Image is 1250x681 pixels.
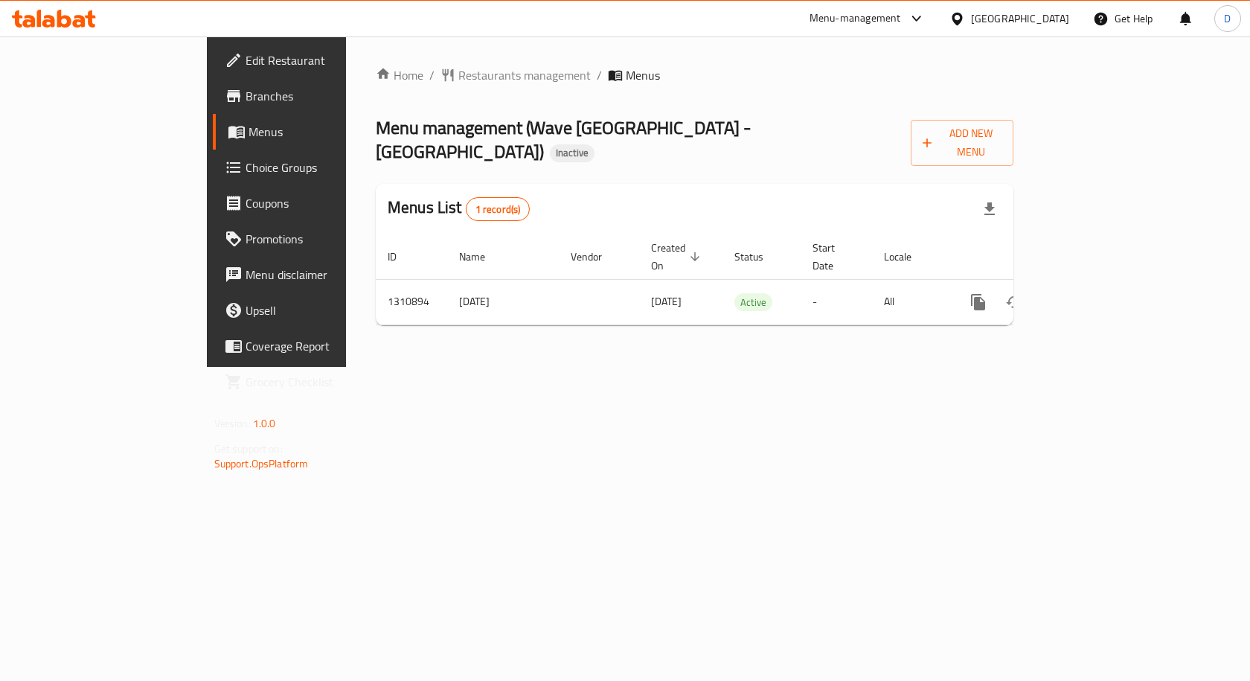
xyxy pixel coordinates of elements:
[213,150,416,185] a: Choice Groups
[801,279,872,324] td: -
[550,144,594,162] div: Inactive
[812,239,854,275] span: Start Date
[810,10,901,28] div: Menu-management
[734,293,772,311] div: Active
[923,124,1002,162] span: Add New Menu
[249,123,404,141] span: Menus
[246,87,404,105] span: Branches
[246,51,404,69] span: Edit Restaurant
[972,191,1007,227] div: Export file
[213,292,416,328] a: Upsell
[388,196,530,221] h2: Menus List
[213,221,416,257] a: Promotions
[246,194,404,212] span: Coupons
[571,248,621,266] span: Vendor
[246,301,404,319] span: Upsell
[447,279,559,324] td: [DATE]
[213,364,416,400] a: Grocery Checklist
[213,185,416,221] a: Coupons
[911,120,1014,166] button: Add New Menu
[246,266,404,284] span: Menu disclaimer
[376,111,751,168] span: Menu management ( Wave [GEOGRAPHIC_DATA] - [GEOGRAPHIC_DATA] )
[213,42,416,78] a: Edit Restaurant
[440,66,591,84] a: Restaurants management
[246,337,404,355] span: Coverage Report
[734,294,772,311] span: Active
[884,248,931,266] span: Locale
[467,202,530,217] span: 1 record(s)
[388,248,416,266] span: ID
[213,328,416,364] a: Coverage Report
[466,197,531,221] div: Total records count
[872,279,949,324] td: All
[961,284,996,320] button: more
[213,114,416,150] a: Menus
[734,248,783,266] span: Status
[626,66,660,84] span: Menus
[429,66,435,84] li: /
[458,66,591,84] span: Restaurants management
[214,439,283,458] span: Get support on:
[246,230,404,248] span: Promotions
[651,292,682,311] span: [DATE]
[651,239,705,275] span: Created On
[213,78,416,114] a: Branches
[253,414,276,433] span: 1.0.0
[214,454,309,473] a: Support.OpsPlatform
[949,234,1115,280] th: Actions
[376,66,1013,84] nav: breadcrumb
[246,159,404,176] span: Choice Groups
[459,248,504,266] span: Name
[213,257,416,292] a: Menu disclaimer
[376,234,1115,325] table: enhanced table
[214,414,251,433] span: Version:
[1224,10,1231,27] span: D
[550,147,594,159] span: Inactive
[597,66,602,84] li: /
[971,10,1069,27] div: [GEOGRAPHIC_DATA]
[246,373,404,391] span: Grocery Checklist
